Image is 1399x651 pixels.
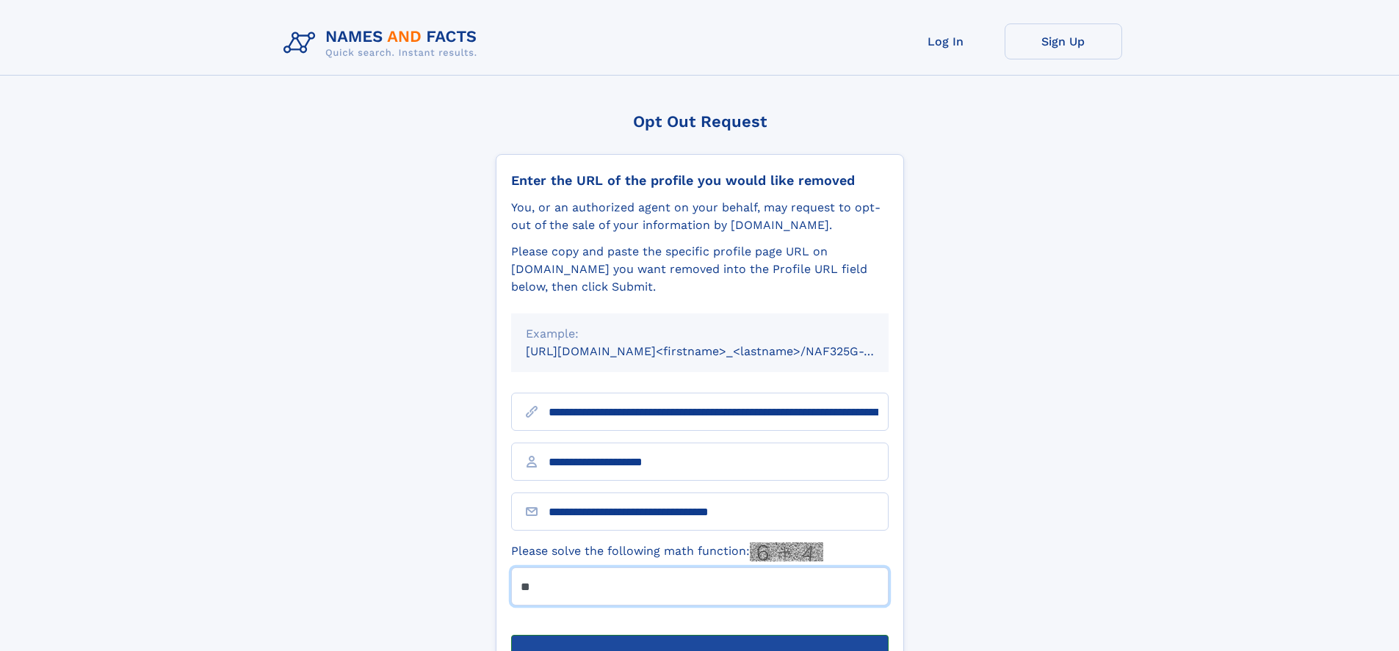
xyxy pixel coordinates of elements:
div: Opt Out Request [496,112,904,131]
label: Please solve the following math function: [511,542,823,561]
div: Enter the URL of the profile you would like removed [511,172,889,189]
div: Example: [526,325,874,343]
img: Logo Names and Facts [278,23,489,63]
small: [URL][DOMAIN_NAME]<firstname>_<lastname>/NAF325G-xxxxxxxx [526,344,917,358]
div: Please copy and paste the specific profile page URL on [DOMAIN_NAME] you want removed into the Pr... [511,243,889,296]
a: Log In [887,23,1005,59]
a: Sign Up [1005,23,1122,59]
div: You, or an authorized agent on your behalf, may request to opt-out of the sale of your informatio... [511,199,889,234]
